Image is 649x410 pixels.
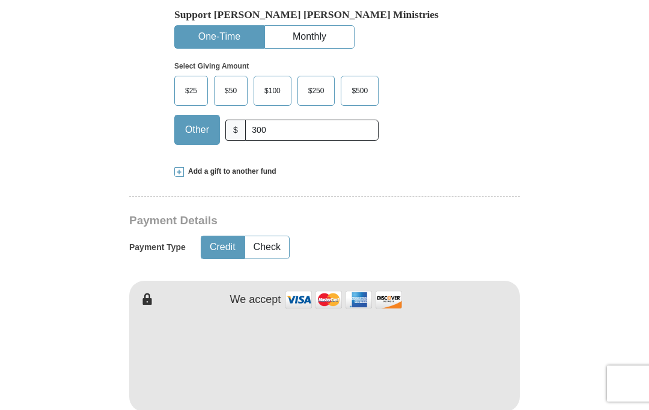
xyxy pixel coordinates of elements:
span: $500 [346,82,374,100]
button: Check [245,236,289,259]
input: Other Amount [245,120,379,141]
button: One-Time [175,26,264,48]
span: Other [179,121,215,139]
strong: Select Giving Amount [174,62,249,70]
span: $50 [219,82,243,100]
span: $250 [302,82,331,100]
button: Credit [201,236,244,259]
h4: We accept [230,293,281,307]
span: $100 [258,82,287,100]
h5: Payment Type [129,242,186,252]
button: Monthly [265,26,354,48]
h5: Support [PERSON_NAME] [PERSON_NAME] Ministries [174,8,475,21]
span: Add a gift to another fund [184,167,276,177]
h3: Payment Details [129,214,436,228]
span: $25 [179,82,203,100]
span: $ [225,120,246,141]
img: credit cards accepted [284,287,404,313]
